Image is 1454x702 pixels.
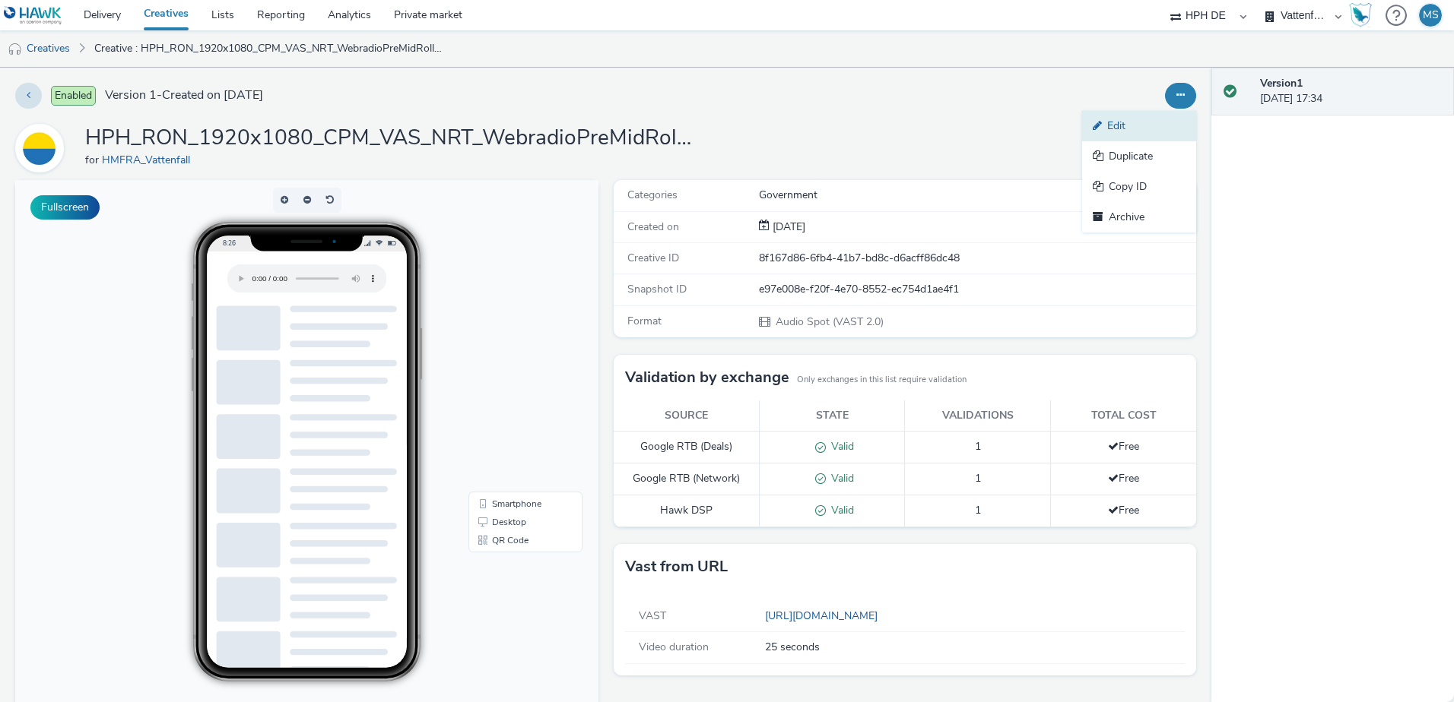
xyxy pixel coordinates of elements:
[1423,4,1439,27] div: MS
[614,463,760,495] td: Google RTB (Network)
[826,503,854,517] span: Valid
[477,356,513,365] span: QR Code
[627,220,679,234] span: Created on
[639,640,709,654] span: Video duration
[1260,76,1303,90] strong: Version 1
[1260,76,1442,107] div: [DATE] 17:34
[759,282,1195,297] div: e97e008e-f20f-4e70-8552-ec754d1ae4f1
[8,42,23,57] img: audio
[105,87,263,104] span: Version 1 - Created on [DATE]
[456,351,564,369] li: QR Code
[826,471,854,485] span: Valid
[17,126,62,170] img: HMFRA_Vattenfall
[1051,400,1197,432] th: Total cost
[1349,3,1372,27] img: Hawk Academy
[826,439,854,454] span: Valid
[1108,471,1139,485] span: Free
[51,86,96,106] span: Enabled
[770,220,805,234] span: [DATE]
[4,6,62,25] img: undefined Logo
[477,337,511,346] span: Desktop
[765,609,884,623] a: [URL][DOMAIN_NAME]
[102,153,196,167] a: HMFRA_Vattenfall
[30,195,100,220] button: Fullscreen
[774,315,884,329] span: Audio Spot (VAST 2.0)
[770,220,805,235] div: Creation 21 August 2025, 17:34
[625,366,789,389] h3: Validation by exchange
[614,495,760,526] td: Hawk DSP
[85,153,102,167] span: for
[627,282,687,296] span: Snapshot ID
[456,315,564,333] li: Smartphone
[627,188,678,202] span: Categories
[905,400,1051,432] th: Validations
[759,188,1195,203] div: Government
[975,503,981,517] span: 1
[1349,3,1378,27] a: Hawk Academy
[627,314,662,328] span: Format
[1108,503,1139,517] span: Free
[1108,439,1139,454] span: Free
[1082,111,1196,141] a: Edit
[759,251,1195,266] div: 8f167d86-6fb4-41b7-bd8c-d6acff86dc48
[1082,172,1196,202] a: Copy ID
[627,251,679,265] span: Creative ID
[625,555,728,578] h3: Vast from URL
[975,471,981,485] span: 1
[975,439,981,454] span: 1
[797,374,967,386] small: Only exchanges in this list require validation
[208,58,221,67] span: 8:26
[1082,141,1196,172] a: Duplicate
[759,400,905,432] th: State
[765,640,820,655] span: 25 seconds
[85,124,694,153] h1: HPH_RON_1920x1080_CPM_VAS_NRT_WebradioPreMidRoll_NULL_25s_ImmobilienbesitzerE30-45+PLZ_Waermepump...
[639,609,666,623] span: VAST
[614,400,760,432] th: Source
[614,432,760,463] td: Google RTB (Deals)
[456,333,564,351] li: Desktop
[15,141,70,155] a: HMFRA_Vattenfall
[1082,202,1196,232] a: Archive
[87,30,450,67] a: Creative : HPH_RON_1920x1080_CPM_VAS_NRT_WebradioPreMidRoll_NULL_25s_ImmobilienbesitzerE30-45+PLZ...
[477,319,526,328] span: Smartphone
